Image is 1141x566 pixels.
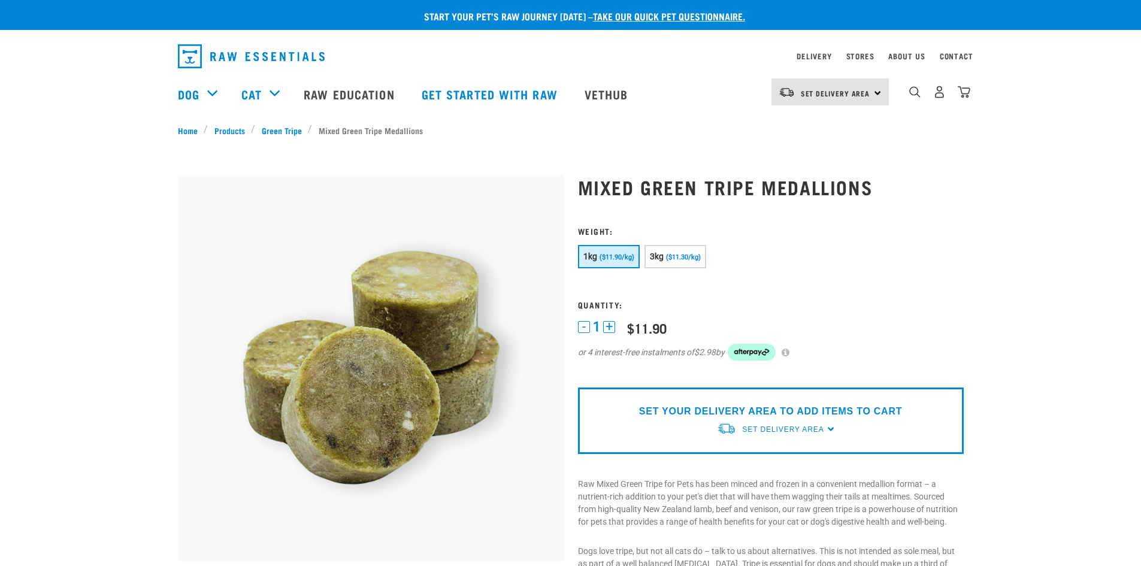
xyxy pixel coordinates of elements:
[779,87,795,98] img: van-moving.png
[797,54,831,58] a: Delivery
[578,478,964,528] p: Raw Mixed Green Tripe for Pets has been minced and frozen in a convenient medallion format – a nu...
[742,425,824,434] span: Set Delivery Area
[593,320,600,333] span: 1
[178,85,199,103] a: Dog
[958,86,970,98] img: home-icon@2x.png
[717,422,736,435] img: van-moving.png
[578,245,640,268] button: 1kg ($11.90/kg)
[644,245,706,268] button: 3kg ($11.30/kg)
[600,253,634,261] span: ($11.90/kg)
[940,54,973,58] a: Contact
[208,124,251,137] a: Products
[168,40,973,73] nav: dropdown navigation
[933,86,946,98] img: user.png
[593,13,745,19] a: take our quick pet questionnaire.
[728,344,776,361] img: Afterpay
[178,175,564,561] img: Mixed Green Tripe
[578,300,964,309] h3: Quantity:
[578,321,590,333] button: -
[178,44,325,68] img: Raw Essentials Logo
[255,124,308,137] a: Green Tripe
[292,70,409,118] a: Raw Education
[603,321,615,333] button: +
[694,346,716,359] span: $2.98
[410,70,573,118] a: Get started with Raw
[846,54,874,58] a: Stores
[639,404,902,419] p: SET YOUR DELIVERY AREA TO ADD ITEMS TO CART
[578,226,964,235] h3: Weight:
[666,253,701,261] span: ($11.30/kg)
[578,176,964,198] h1: Mixed Green Tripe Medallions
[241,85,262,103] a: Cat
[909,86,921,98] img: home-icon-1@2x.png
[578,344,964,361] div: or 4 interest-free instalments of by
[650,252,664,261] span: 3kg
[573,70,643,118] a: Vethub
[627,320,667,335] div: $11.90
[801,91,870,95] span: Set Delivery Area
[888,54,925,58] a: About Us
[178,124,964,137] nav: breadcrumbs
[583,252,598,261] span: 1kg
[178,124,204,137] a: Home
